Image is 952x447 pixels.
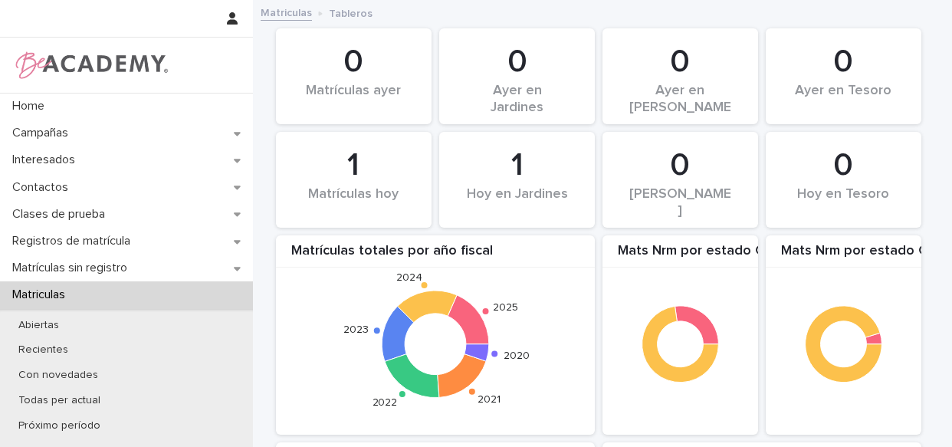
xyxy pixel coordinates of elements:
[302,43,405,81] div: 0
[629,146,732,185] div: 0
[6,261,140,275] p: Matrículas sin registro
[504,351,530,362] text: 2020
[629,186,732,219] div: [PERSON_NAME]
[465,83,569,115] div: Ayer en Jardines
[6,180,80,195] p: Contactos
[302,146,405,185] div: 1
[276,243,595,268] div: Matrículas totales por año fiscal
[6,153,87,167] p: Interesados
[6,99,57,113] p: Home
[792,186,895,219] div: Hoy en Tesoro
[629,83,732,115] div: Ayer en [PERSON_NAME]
[792,83,895,115] div: Ayer en Tesoro
[329,4,373,21] p: Tableros
[343,324,368,335] text: 2023
[6,319,71,332] p: Abiertas
[792,43,895,81] div: 0
[792,146,895,185] div: 0
[261,3,312,21] a: Matriculas
[6,207,117,222] p: Clases de prueba
[465,43,569,81] div: 0
[478,395,501,406] text: 2021
[465,146,569,185] div: 1
[6,419,113,432] p: Próximo período
[302,83,405,115] div: Matrículas ayer
[372,397,397,408] text: 2022
[302,186,405,219] div: Matrículas hoy
[12,50,169,81] img: WPrjXfSUmiLcdUfaYY4Q
[6,234,143,248] p: Registros de matrícula
[396,272,422,283] text: 2024
[465,186,569,219] div: Hoy en Jardines
[6,126,80,140] p: Campañas
[6,343,80,357] p: Recientes
[629,43,732,81] div: 0
[6,369,110,382] p: Con novedades
[602,243,758,268] div: Mats Nrm por estado Cal A
[766,243,921,268] div: Mats Nrm por estado Cal B
[493,302,518,313] text: 2025
[6,288,77,302] p: Matriculas
[6,394,113,407] p: Todas per actual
